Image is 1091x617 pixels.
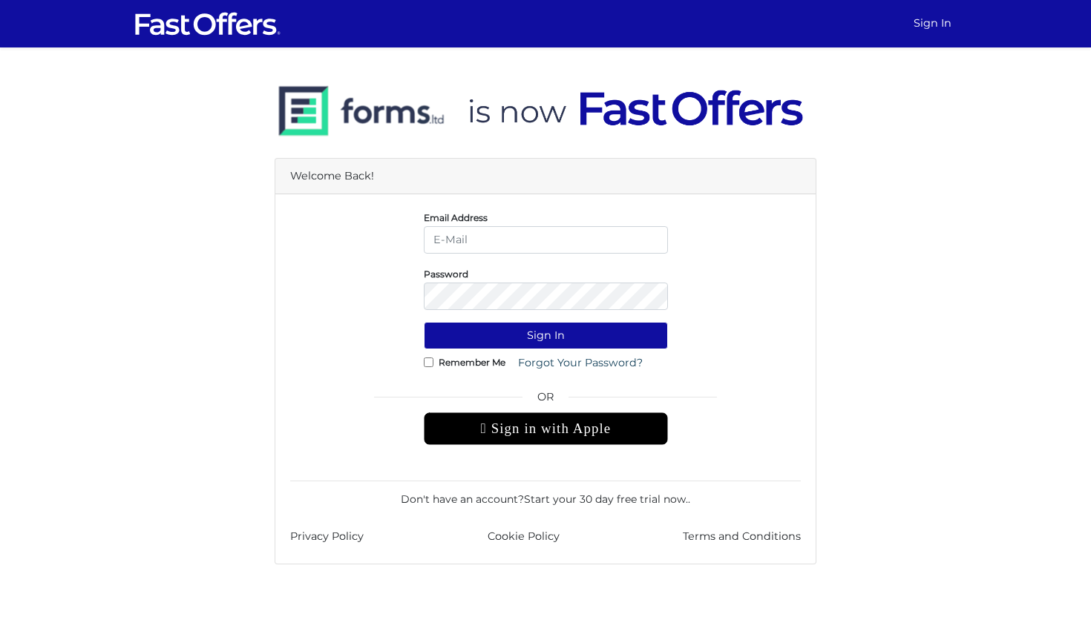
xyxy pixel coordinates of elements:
a: Sign In [908,9,957,38]
label: Email Address [424,216,488,220]
div: Welcome Back! [275,159,816,194]
div: Sign in with Apple [424,412,668,445]
div: Don't have an account? . [290,481,801,507]
a: Start your 30 day free trial now. [524,492,688,506]
input: E-Mail [424,226,668,254]
label: Remember Me [439,360,505,364]
span: OR [424,389,668,412]
a: Privacy Policy [290,528,364,545]
button: Sign In [424,322,668,349]
label: Password [424,272,468,276]
a: Terms and Conditions [683,528,801,545]
a: Forgot Your Password? [508,349,652,377]
a: Cookie Policy [488,528,560,545]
